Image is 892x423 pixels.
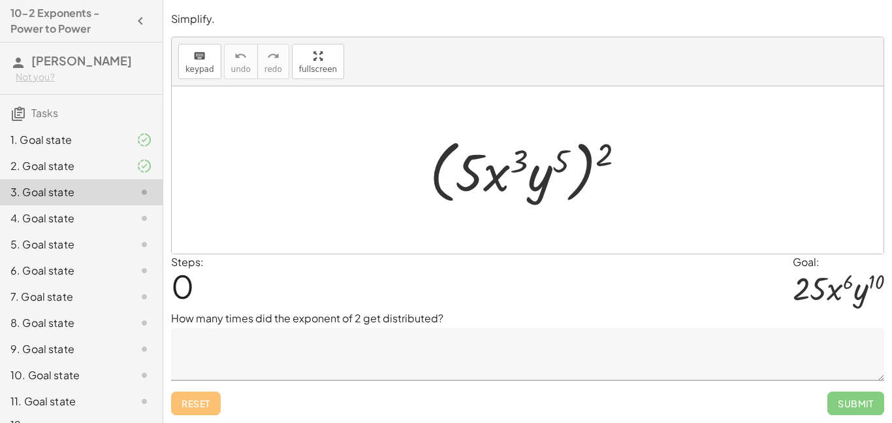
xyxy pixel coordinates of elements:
[10,132,116,148] div: 1. Goal state
[136,289,152,305] i: Task not started.
[178,44,221,79] button: keyboardkeypad
[257,44,289,79] button: redoredo
[10,211,116,226] div: 4. Goal state
[299,65,337,74] span: fullscreen
[224,44,258,79] button: undoundo
[10,263,116,279] div: 6. Goal state
[136,211,152,226] i: Task not started.
[136,263,152,279] i: Task not started.
[793,254,884,270] div: Goal:
[10,367,116,383] div: 10. Goal state
[136,341,152,357] i: Task not started.
[136,394,152,409] i: Task not started.
[10,341,116,357] div: 9. Goal state
[231,65,251,74] span: undo
[31,106,58,120] span: Tasks
[136,237,152,252] i: Task not started.
[10,5,129,37] h4: 10-2 Exponents - Power to Power
[185,65,214,74] span: keypad
[171,266,194,306] span: 0
[10,158,116,174] div: 2. Goal state
[16,71,152,84] div: Not you?
[171,311,884,326] p: How many times did the exponent of 2 get distributed?
[136,367,152,383] i: Task not started.
[10,315,116,331] div: 8. Goal state
[136,184,152,200] i: Task not started.
[31,53,132,68] span: [PERSON_NAME]
[264,65,282,74] span: redo
[136,158,152,174] i: Task finished and part of it marked as correct.
[267,48,279,64] i: redo
[193,48,206,64] i: keyboard
[171,12,884,27] p: Simplify.
[10,289,116,305] div: 7. Goal state
[292,44,344,79] button: fullscreen
[10,184,116,200] div: 3. Goal state
[171,255,204,269] label: Steps:
[136,315,152,331] i: Task not started.
[10,237,116,252] div: 5. Goal state
[10,394,116,409] div: 11. Goal state
[234,48,247,64] i: undo
[136,132,152,148] i: Task finished and part of it marked as correct.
